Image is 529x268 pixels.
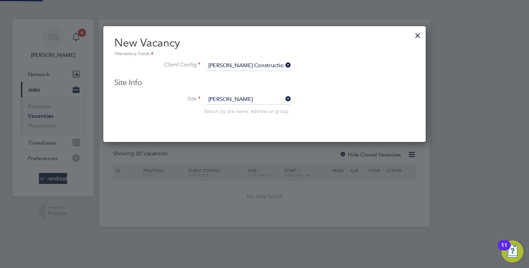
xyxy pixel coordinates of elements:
[114,50,415,58] div: Mandatory Fields
[206,94,291,105] input: Search for...
[114,36,415,58] h2: New Vacancy
[114,78,415,88] h3: Site Info
[206,61,291,71] input: Search for...
[204,108,289,114] span: Search by site name, address or group
[114,61,200,69] label: Client Config
[114,95,200,103] label: Site
[501,245,507,254] div: 11
[501,240,523,262] button: Open Resource Center, 11 new notifications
